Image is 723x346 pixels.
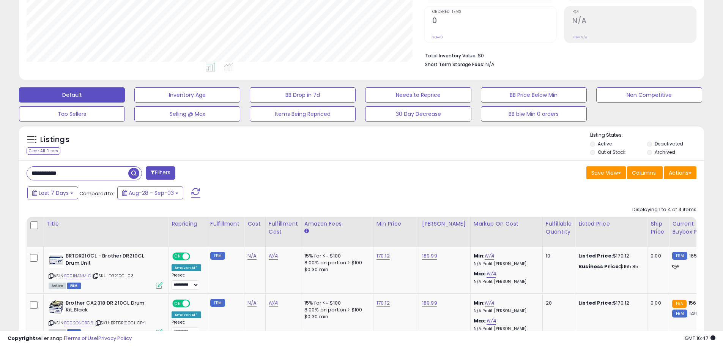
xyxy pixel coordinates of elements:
div: 15% for <= $100 [304,300,367,307]
span: OFF [189,300,201,307]
h2: N/A [572,16,696,27]
button: Last 7 Days [27,186,78,199]
a: Terms of Use [65,335,97,342]
small: Amazon Fees. [304,228,309,235]
h5: Listings [40,134,69,145]
span: 2025-09-11 16:47 GMT [685,335,715,342]
div: 10 [546,253,569,259]
b: Min: [474,252,485,259]
b: Min: [474,299,485,307]
span: 165.91 [689,252,703,259]
span: ON [173,253,183,260]
small: FBM [672,310,687,318]
div: Clear All Filters [27,147,60,155]
b: Total Inventory Value: [425,52,477,59]
div: Ship Price [651,220,666,236]
label: Out of Stock [598,149,625,155]
a: 189.99 [422,252,437,260]
th: The percentage added to the cost of goods (COGS) that forms the calculator for Min & Max prices. [470,217,542,247]
div: 0.00 [651,300,663,307]
a: N/A [247,299,257,307]
button: Selling @ Max [134,106,240,122]
span: ON [173,300,183,307]
span: N/A [485,61,495,68]
button: Default [19,87,125,103]
p: N/A Profit [PERSON_NAME] [474,279,537,284]
a: 170.12 [376,299,390,307]
small: Prev: 0 [432,35,443,39]
a: 170.12 [376,252,390,260]
div: Markup on Cost [474,220,539,228]
a: N/A [247,252,257,260]
button: Save View [586,166,626,179]
button: Columns [627,166,663,179]
div: 0.00 [651,253,663,259]
div: Cost [247,220,262,228]
a: 189.99 [422,299,437,307]
div: Displaying 1 to 4 of 4 items [632,206,696,213]
li: $0 [425,51,691,60]
span: Aug-28 - Sep-03 [129,189,174,197]
button: BB Price Below Min [481,87,587,103]
span: | SKU: DR210CL 03 [92,273,134,279]
div: Current Buybox Price [672,220,711,236]
button: Actions [664,166,696,179]
button: BB blw Min 0 orders [481,106,587,122]
span: Last 7 Days [39,189,69,197]
b: Business Price: [578,263,620,270]
button: Top Sellers [19,106,125,122]
div: $165.85 [578,263,641,270]
a: N/A [487,270,496,278]
div: ASIN: [49,300,162,335]
span: Compared to: [79,190,114,197]
span: All listings currently available for purchase on Amazon [49,283,66,289]
div: Min Price [376,220,416,228]
div: Fulfillment Cost [269,220,298,236]
label: Deactivated [655,141,683,147]
div: Fulfillable Quantity [546,220,572,236]
label: Active [598,141,612,147]
h2: 0 [432,16,556,27]
button: 30 Day Decrease [365,106,471,122]
div: Fulfillment [210,220,241,228]
span: OFF [189,253,201,260]
span: Ordered Items [432,10,556,14]
button: Inventory Age [134,87,240,103]
span: ROI [572,10,696,14]
label: Archived [655,149,675,155]
div: seller snap | | [8,335,132,342]
p: N/A Profit [PERSON_NAME] [474,308,537,314]
a: N/A [485,299,494,307]
a: N/A [269,299,278,307]
b: Brother CA2318 DR 210CL Drum Kit,Black [66,300,158,316]
div: ASIN: [49,253,162,288]
p: N/A Profit [PERSON_NAME] [474,261,537,267]
img: 510BottT7YL._SL40_.jpg [49,300,64,315]
div: 8.00% on portion > $100 [304,259,367,266]
span: FBM [67,283,81,289]
div: Amazon Fees [304,220,370,228]
a: Privacy Policy [98,335,132,342]
div: Repricing [172,220,204,228]
div: $170.12 [578,253,641,259]
b: Short Term Storage Fees: [425,61,484,68]
div: $0.30 min [304,266,367,273]
div: 8.00% on portion > $100 [304,307,367,313]
a: N/A [487,317,496,325]
div: Amazon AI * [172,311,201,318]
div: 15% for <= $100 [304,253,367,259]
button: Aug-28 - Sep-03 [117,186,183,199]
span: 156.99 [688,299,704,307]
b: Max: [474,317,487,324]
small: FBM [210,252,225,260]
a: N/A [269,252,278,260]
small: FBM [210,299,225,307]
span: Columns [632,169,656,177]
div: Preset: [172,273,201,290]
b: Listed Price: [578,252,613,259]
div: 20 [546,300,569,307]
button: Non Competitive [596,87,702,103]
button: Needs to Reprice [365,87,471,103]
div: Title [47,220,165,228]
div: $0.30 min [304,313,367,320]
